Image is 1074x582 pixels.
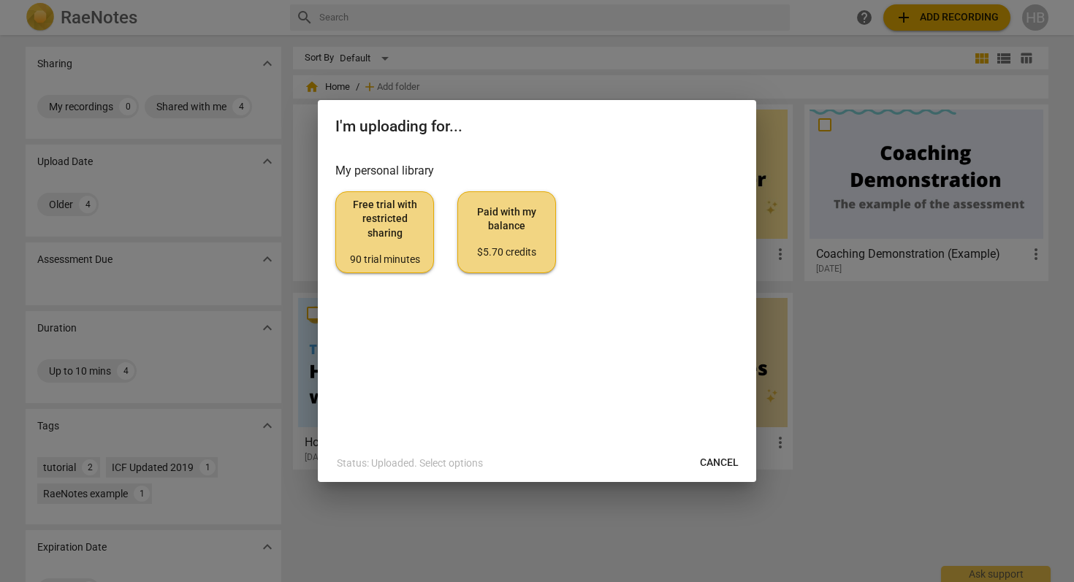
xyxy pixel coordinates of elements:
[348,253,422,267] div: 90 trial minutes
[470,245,544,260] div: $5.70 credits
[337,456,483,471] p: Status: Uploaded. Select options
[335,191,434,273] button: Free trial with restricted sharing90 trial minutes
[688,450,750,476] button: Cancel
[470,205,544,260] span: Paid with my balance
[348,198,422,267] span: Free trial with restricted sharing
[335,118,739,136] h2: I'm uploading for...
[700,456,739,470] span: Cancel
[335,162,739,180] h3: My personal library
[457,191,556,273] button: Paid with my balance$5.70 credits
